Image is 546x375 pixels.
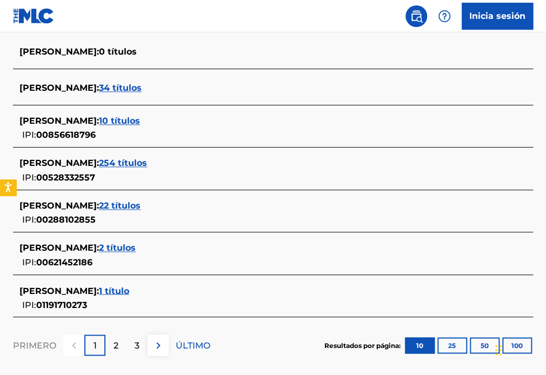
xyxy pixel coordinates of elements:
span: 1 título [99,285,129,296]
span: [PERSON_NAME]: [19,83,99,93]
span: [PERSON_NAME]: [19,200,99,211]
span: IPI: [22,299,36,310]
span: 0 títulos [99,46,137,57]
p: 2 [114,339,118,352]
p: 3 [135,339,139,352]
div: Arrastrar [495,334,502,366]
span: [PERSON_NAME] : [19,46,99,57]
span: 22 títulos [99,200,141,211]
span: 00288102855 [36,215,96,225]
span: 01191710273 [36,299,87,310]
span: 2 títulos [99,243,136,253]
button: 50 [470,337,500,353]
img: buscar [410,10,423,23]
a: Inicia sesión [462,3,533,30]
p: 1 [94,339,97,352]
div: Widget de chat [492,323,546,375]
a: Public Search [405,5,427,27]
span: [PERSON_NAME]: [19,243,99,253]
span: [PERSON_NAME]: [19,116,99,126]
span: IPI: [22,172,36,183]
span: 34 títulos [99,83,142,93]
span: [PERSON_NAME]: [19,158,99,168]
span: 00856618796 [36,130,96,140]
p: ÚLTIMO [176,339,210,352]
span: IPI: [22,257,36,267]
span: 00621452186 [36,257,92,267]
span: IPI: [22,130,36,140]
span: IPI: [22,215,36,225]
img: Ayuda [438,10,451,23]
span: 254 títulos [99,158,147,168]
button: 25 [437,337,467,353]
p: PRIMERO [13,339,56,352]
iframe: Chat Widget [492,323,546,375]
span: 00528332557 [36,172,95,183]
p: Resultados por página: [324,340,403,350]
img: Logotipo de MLC [13,8,55,24]
span: [PERSON_NAME]: [19,285,99,296]
span: 10 títulos [99,116,140,126]
img: right [152,339,165,352]
div: Help [434,5,455,27]
button: 10 [405,337,435,353]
